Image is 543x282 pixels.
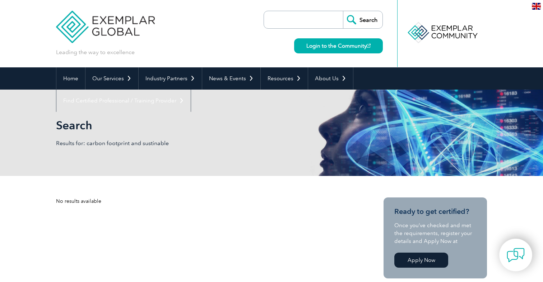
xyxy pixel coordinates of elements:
a: Our Services [85,67,138,90]
img: en [532,3,541,10]
a: Login to the Community [294,38,383,53]
div: No results available [56,197,358,205]
a: About Us [308,67,353,90]
h3: Ready to get certified? [394,207,476,216]
a: Resources [261,67,308,90]
p: Once you’ve checked and met the requirements, register your details and Apply Now at [394,221,476,245]
a: Apply Now [394,253,448,268]
p: Leading the way to excellence [56,48,135,56]
input: Search [343,11,382,28]
img: open_square.png [367,44,371,48]
img: contact-chat.png [507,246,525,264]
a: Home [56,67,85,90]
p: Results for: carbon footprint and sustinable [56,139,271,147]
a: Industry Partners [139,67,202,90]
a: News & Events [202,67,260,90]
a: Find Certified Professional / Training Provider [56,90,191,112]
h1: Search [56,118,332,132]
